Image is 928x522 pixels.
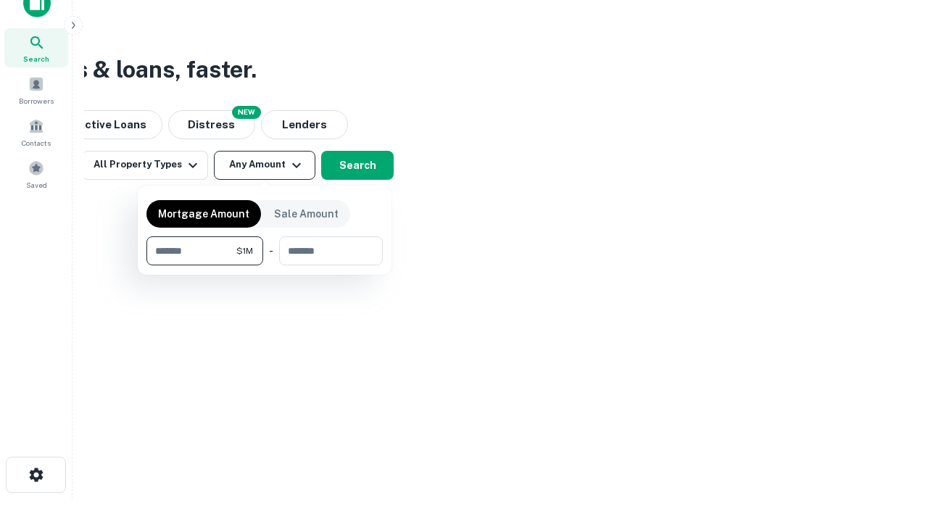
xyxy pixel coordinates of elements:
[274,206,339,222] p: Sale Amount
[269,236,273,265] div: -
[855,406,928,476] iframe: Chat Widget
[158,206,249,222] p: Mortgage Amount
[236,244,253,257] span: $1M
